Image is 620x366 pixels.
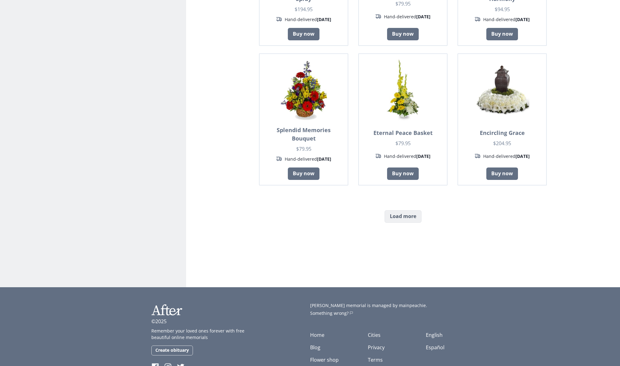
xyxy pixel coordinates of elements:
button: Load more [385,210,422,223]
a: Terms [368,356,383,363]
a: English [426,332,443,338]
a: Create obituary [151,346,193,355]
a: Privacy [368,344,385,351]
a: Buy now [387,28,419,40]
ul: Language list [426,331,469,351]
span: [PERSON_NAME] memorial is managed by mainpeachie. [310,302,427,308]
a: Cities [368,332,381,338]
a: Buy now [486,28,518,40]
a: Something wrong? [310,310,469,316]
a: Blog [310,344,320,351]
p: Remember your loved ones forever with free beautiful online memorials [151,328,251,341]
a: Buy now [387,167,419,180]
a: Buy now [288,28,319,40]
p: ©2025 [151,318,167,325]
a: Home [310,332,324,338]
a: Buy now [486,167,518,180]
a: Flower shop [310,356,339,363]
a: Español [426,344,444,351]
a: Buy now [288,167,319,180]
